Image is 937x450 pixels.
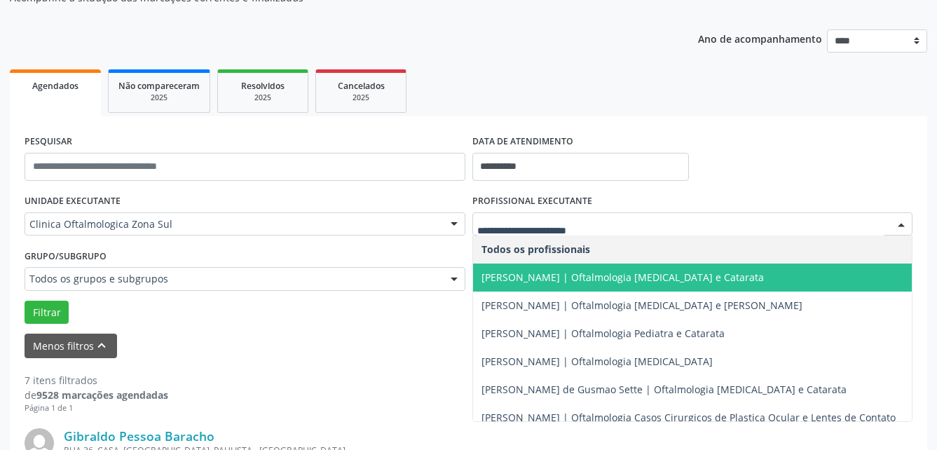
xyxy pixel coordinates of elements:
label: UNIDADE EXECUTANTE [25,191,121,212]
span: Cancelados [338,80,385,92]
a: Gibraldo Pessoa Baracho [64,428,214,444]
strong: 9528 marcações agendadas [36,388,168,402]
p: Ano de acompanhamento [698,29,822,47]
i: keyboard_arrow_up [94,338,109,353]
label: PESQUISAR [25,131,72,153]
span: [PERSON_NAME] | Oftalmologia Casos Cirurgicos de Plastica Ocular e Lentes de Contato [481,411,896,424]
button: Filtrar [25,301,69,325]
span: Clinica Oftalmologica Zona Sul [29,217,437,231]
span: [PERSON_NAME] | Oftalmologia Pediatra e Catarata [481,327,725,340]
div: Página 1 de 1 [25,402,168,414]
span: Todos os grupos e subgrupos [29,272,437,286]
span: Não compareceram [118,80,200,92]
span: Resolvidos [241,80,285,92]
label: Grupo/Subgrupo [25,245,107,267]
span: [PERSON_NAME] de Gusmao Sette | Oftalmologia [MEDICAL_DATA] e Catarata [481,383,847,396]
div: 7 itens filtrados [25,373,168,388]
button: Menos filtroskeyboard_arrow_up [25,334,117,358]
div: de [25,388,168,402]
span: Todos os profissionais [481,243,590,256]
span: [PERSON_NAME] | Oftalmologia [MEDICAL_DATA] [481,355,713,368]
label: DATA DE ATENDIMENTO [472,131,573,153]
span: Agendados [32,80,78,92]
span: [PERSON_NAME] | Oftalmologia [MEDICAL_DATA] e [PERSON_NAME] [481,299,802,312]
div: 2025 [326,93,396,103]
div: 2025 [118,93,200,103]
div: 2025 [228,93,298,103]
span: [PERSON_NAME] | Oftalmologia [MEDICAL_DATA] e Catarata [481,271,764,284]
label: PROFISSIONAL EXECUTANTE [472,191,592,212]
